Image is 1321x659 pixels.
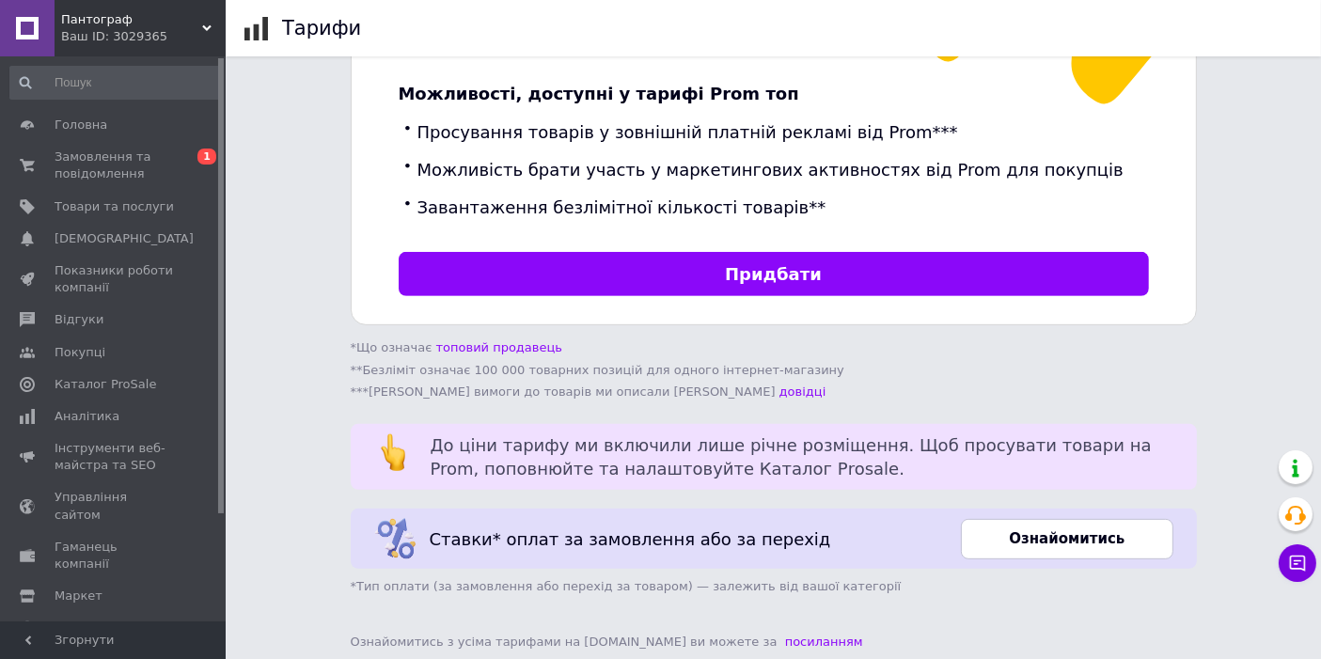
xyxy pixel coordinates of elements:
[55,539,174,573] span: Гаманець компанії
[1009,529,1124,549] span: Ознайомитись
[381,433,409,471] img: :point_up_2:
[399,252,1149,296] a: Придбати
[55,376,156,393] span: Каталог ProSale
[417,197,826,217] span: Завантаження безлімітної кількості товарів**
[432,340,562,354] a: топовий продавець
[430,529,831,549] span: Ставки* оплат за замовлення або за перехід
[9,66,222,100] input: Пошук
[55,198,174,215] span: Товари та послуги
[417,160,1124,180] span: Можливість брати участь у маркетингових активностях від Prom для покупців
[55,440,174,474] span: Інструменти веб-майстра та SEO
[55,489,174,523] span: Управління сайтом
[781,635,863,649] a: посиланням
[351,384,826,399] span: ***[PERSON_NAME] вимоги до товарів ми описали [PERSON_NAME]
[55,117,107,133] span: Головна
[1279,544,1316,582] button: Чат з покупцем
[55,408,119,425] span: Аналітика
[351,340,563,354] span: *Що означає
[417,122,958,142] span: Просування товарів у зовнішній платній рекламі від Prom***
[351,635,863,649] span: Ознайомитись з усіма тарифами на [DOMAIN_NAME] ви можете за
[55,344,105,361] span: Покупці
[399,84,799,103] span: Можливості, доступні у тарифі Prom топ
[61,28,226,45] div: Ваш ID: 3029365
[374,518,416,559] img: Картинка відсотків
[55,262,174,296] span: Показники роботи компанії
[55,149,174,182] span: Замовлення та повідомлення
[351,363,844,377] span: **Безліміт означає 100 000 товарних позицій для одного інтернет-магазину
[961,519,1172,559] a: Ознайомитись
[55,620,150,636] span: Налаштування
[197,149,216,165] span: 1
[776,384,826,399] a: довідці
[55,311,103,328] span: Відгуки
[55,588,102,604] span: Маркет
[431,435,1152,479] span: До ціни тарифу ми включили лише річне розміщення. Щоб просувати товари на Prom, поповнюйте та нал...
[55,230,194,247] span: [DEMOGRAPHIC_DATA]
[61,11,202,28] span: Пантограф
[282,17,361,39] h1: Тарифи
[351,578,1197,595] span: *Тип оплати (за замовлення або перехід за товаром) — залежить від вашої категорії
